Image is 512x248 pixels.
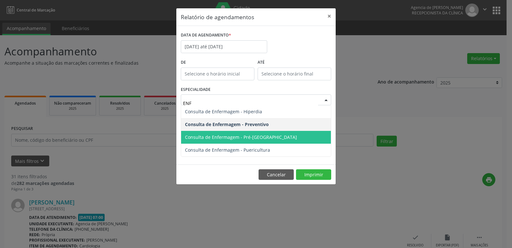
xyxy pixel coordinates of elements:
[181,13,254,21] h5: Relatório de agendamentos
[259,169,294,180] button: Cancelar
[185,108,262,115] span: Consulta de Enfermagem - Hiperdia
[258,58,331,68] label: ATÉ
[296,169,331,180] button: Imprimir
[181,40,267,53] input: Selecione uma data ou intervalo
[181,85,211,95] label: ESPECIALIDADE
[183,97,318,109] input: Seleciona uma especialidade
[181,58,254,68] label: De
[181,68,254,80] input: Selecione o horário inicial
[181,30,231,40] label: DATA DE AGENDAMENTO
[323,8,336,24] button: Close
[185,134,297,140] span: Consulta de Enfermagem - Pré-[GEOGRAPHIC_DATA]
[185,121,269,127] span: Consulta de Enfermagem - Preventivo
[185,147,270,153] span: Consulta de Enfermagem - Puericultura
[258,68,331,80] input: Selecione o horário final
